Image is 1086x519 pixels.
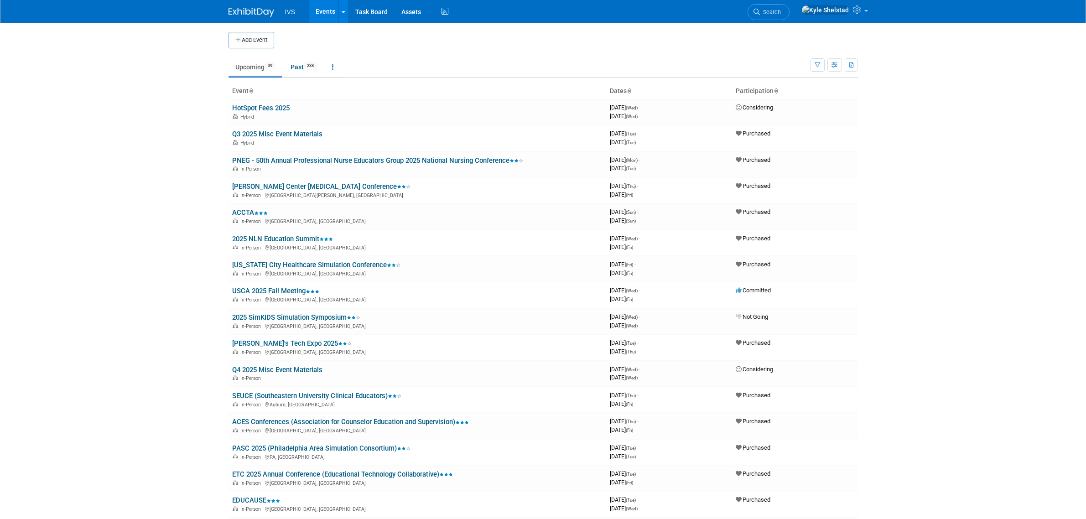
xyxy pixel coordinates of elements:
[232,270,603,277] div: [GEOGRAPHIC_DATA], [GEOGRAPHIC_DATA]
[626,166,636,171] span: (Tue)
[610,322,638,329] span: [DATE]
[610,418,639,425] span: [DATE]
[285,8,296,16] span: IVS
[639,313,640,320] span: -
[610,400,633,407] span: [DATE]
[232,496,280,504] a: EDUCAUSE
[233,114,238,119] img: Hybrid Event
[626,140,636,145] span: (Tue)
[232,235,333,243] a: 2025 NLN Education Summit
[736,208,770,215] span: Purchased
[232,348,603,355] div: [GEOGRAPHIC_DATA], [GEOGRAPHIC_DATA]
[736,313,768,320] span: Not Going
[626,367,638,372] span: (Wed)
[736,418,770,425] span: Purchased
[639,287,640,294] span: -
[637,339,639,346] span: -
[265,62,275,69] span: 39
[240,192,264,198] span: In-Person
[610,313,640,320] span: [DATE]
[626,131,636,136] span: (Tue)
[626,506,638,511] span: (Wed)
[736,339,770,346] span: Purchased
[634,261,636,268] span: -
[626,349,636,354] span: (Thu)
[610,479,633,486] span: [DATE]
[626,498,636,503] span: (Tue)
[736,235,770,242] span: Purchased
[610,261,636,268] span: [DATE]
[626,236,638,241] span: (Wed)
[610,366,640,373] span: [DATE]
[240,140,257,146] span: Hybrid
[626,315,638,320] span: (Wed)
[233,192,238,197] img: In-Person Event
[233,506,238,511] img: In-Person Event
[626,402,633,407] span: (Fri)
[233,349,238,354] img: In-Person Event
[240,480,264,486] span: In-Person
[626,480,633,485] span: (Fri)
[637,418,639,425] span: -
[233,297,238,301] img: In-Person Event
[233,245,238,249] img: In-Person Event
[610,165,636,171] span: [DATE]
[232,392,401,400] a: SEUCE (Southeastern University Clinical Educators)
[232,339,352,348] a: [PERSON_NAME]'s Tech Expo 2025
[637,444,639,451] span: -
[610,182,639,189] span: [DATE]
[232,130,322,138] a: Q3 2025 Misc Event Materials
[610,191,633,198] span: [DATE]
[736,392,770,399] span: Purchased
[610,348,636,355] span: [DATE]
[240,218,264,224] span: In-Person
[232,296,603,303] div: [GEOGRAPHIC_DATA], [GEOGRAPHIC_DATA]
[249,87,253,94] a: Sort by Event Name
[233,323,238,328] img: In-Person Event
[626,446,636,451] span: (Tue)
[627,87,631,94] a: Sort by Start Date
[610,139,636,145] span: [DATE]
[232,208,268,217] a: ACCTA
[748,4,790,20] a: Search
[232,470,453,478] a: ETC 2025 Annual Conference (Educational Technology Collaborative)
[610,296,633,302] span: [DATE]
[229,58,282,76] a: Upcoming39
[233,402,238,406] img: In-Person Event
[610,156,640,163] span: [DATE]
[240,349,264,355] span: In-Person
[233,271,238,275] img: In-Person Event
[736,470,770,477] span: Purchased
[610,130,639,137] span: [DATE]
[626,454,636,459] span: (Tue)
[610,496,639,503] span: [DATE]
[232,261,400,269] a: [US_STATE] City Healthcare Simulation Conference
[610,244,633,250] span: [DATE]
[240,271,264,277] span: In-Person
[801,5,849,15] img: Kyle Shelstad
[637,182,639,189] span: -
[229,32,274,48] button: Add Event
[232,426,603,434] div: [GEOGRAPHIC_DATA], [GEOGRAPHIC_DATA]
[233,428,238,432] img: In-Person Event
[736,444,770,451] span: Purchased
[637,496,639,503] span: -
[639,156,640,163] span: -
[240,245,264,251] span: In-Person
[736,130,770,137] span: Purchased
[232,244,603,251] div: [GEOGRAPHIC_DATA], [GEOGRAPHIC_DATA]
[736,366,773,373] span: Considering
[626,472,636,477] span: (Tue)
[736,261,770,268] span: Purchased
[610,426,633,433] span: [DATE]
[233,454,238,459] img: In-Person Event
[626,428,633,433] span: (Fri)
[233,375,238,380] img: In-Person Event
[637,208,639,215] span: -
[240,114,257,120] span: Hybrid
[232,182,410,191] a: [PERSON_NAME] Center [MEDICAL_DATA] Conference
[626,393,636,398] span: (Thu)
[736,287,771,294] span: Committed
[639,366,640,373] span: -
[610,287,640,294] span: [DATE]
